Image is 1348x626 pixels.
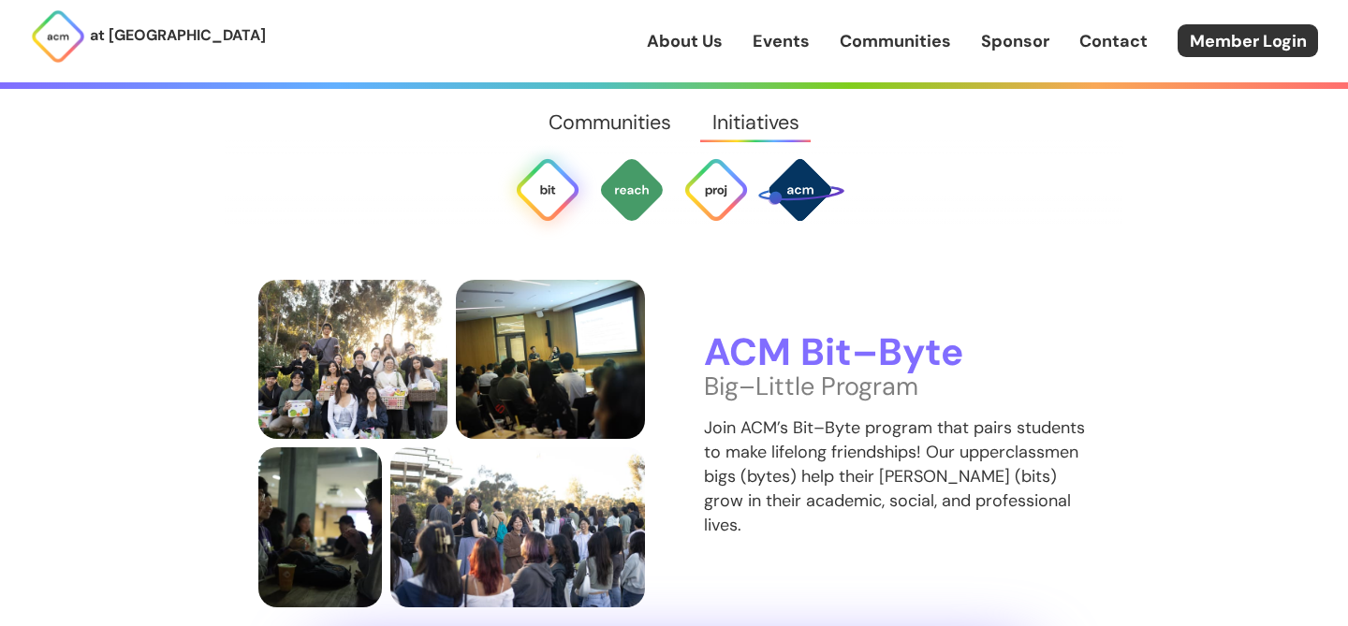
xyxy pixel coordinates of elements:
[258,447,382,607] img: members talk over some tapioca express "boba"
[30,8,86,65] img: ACM Logo
[682,156,750,224] img: ACM Projects
[514,156,581,224] img: Bit Byte
[1178,24,1318,57] a: Member Login
[90,23,266,48] p: at [GEOGRAPHIC_DATA]
[647,29,723,53] a: About Us
[258,280,447,440] img: one or two trees in the bit byte program
[704,332,1091,374] h3: ACM Bit–Byte
[30,8,266,65] a: at [GEOGRAPHIC_DATA]
[598,156,666,224] img: ACM Outreach
[390,447,645,607] img: members at bit byte allocation
[840,29,951,53] a: Communities
[755,145,844,234] img: SPACE
[1079,29,1148,53] a: Contact
[704,374,1091,399] p: Big–Little Program
[456,280,645,440] img: VP Membership Tony presents tips for success for the bit byte program
[529,89,692,156] a: Communities
[692,89,819,156] a: Initiatives
[981,29,1049,53] a: Sponsor
[753,29,810,53] a: Events
[704,415,1091,537] p: Join ACM’s Bit–Byte program that pairs students to make lifelong friendships! Our upperclassmen b...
